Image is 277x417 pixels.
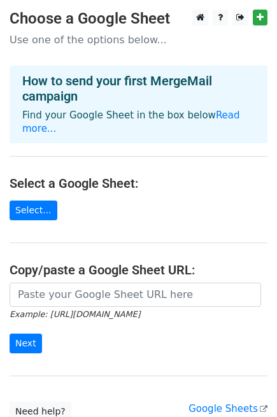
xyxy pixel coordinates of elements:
[10,33,267,46] p: Use one of the options below...
[10,176,267,191] h4: Select a Google Sheet:
[10,309,140,319] small: Example: [URL][DOMAIN_NAME]
[10,201,57,220] a: Select...
[10,262,267,278] h4: Copy/paste a Google Sheet URL:
[188,403,267,414] a: Google Sheets
[22,73,255,104] h4: How to send your first MergeMail campaign
[10,10,267,28] h3: Choose a Google Sheet
[10,334,42,353] input: Next
[22,109,255,136] p: Find your Google Sheet in the box below
[22,110,240,134] a: Read more...
[10,283,261,307] input: Paste your Google Sheet URL here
